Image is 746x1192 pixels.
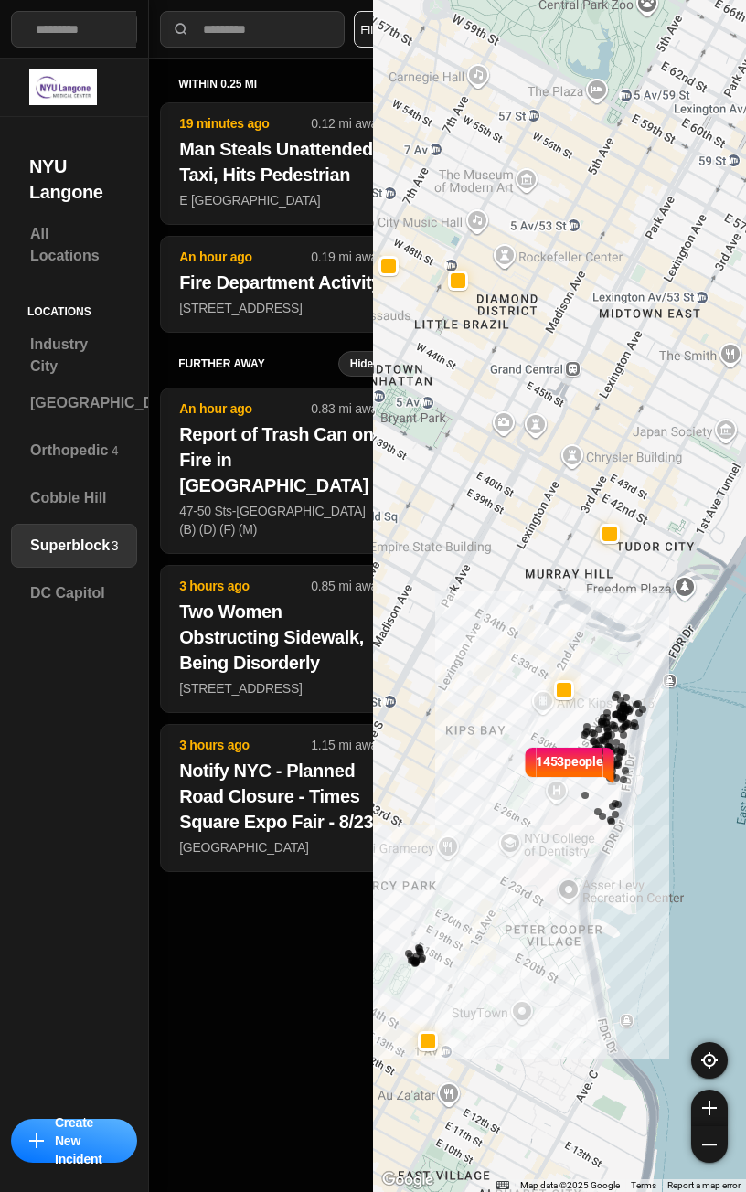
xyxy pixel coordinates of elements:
[179,502,384,538] p: 47-50 Sts-[GEOGRAPHIC_DATA] (B) (D) (F) (M)
[160,300,403,315] a: An hour ago0.19 mi awayFire Department Activity[STREET_ADDRESS]star
[30,487,118,509] h3: Cobble Hill
[30,334,118,378] h3: Industry City
[179,599,384,676] h2: Two Women Obstructing Sidewalk, Being Disorderly
[55,1113,119,1168] p: Create New Incident
[179,838,384,857] p: [GEOGRAPHIC_DATA]
[29,69,97,105] img: logo
[11,429,137,473] a: Orthopedic4
[522,745,536,785] img: notch
[160,839,403,855] a: 3 hours ago1.15 mi awayNotify NYC - Planned Road Closure - Times Square Expo Fair - 8/23[GEOGRAPH...
[179,248,311,266] p: An hour ago
[112,537,119,555] p: 3
[667,1180,741,1190] a: Report a map error
[160,724,403,872] button: 3 hours ago1.15 mi awayNotify NYC - Planned Road Closure - Times Square Expo Fair - 8/23[GEOGRAPH...
[179,191,384,209] p: E [GEOGRAPHIC_DATA]
[11,381,137,425] a: [GEOGRAPHIC_DATA]
[30,392,186,414] h3: [GEOGRAPHIC_DATA]
[178,77,385,91] h5: within 0.25 mi
[29,154,119,205] h2: NYU Langone
[702,1101,717,1115] img: zoom-in
[691,1090,728,1126] button: zoom-in
[311,736,383,754] p: 1.15 mi away
[691,1042,728,1079] button: recenter
[179,270,384,295] h2: Fire Department Activity
[160,503,403,518] a: An hour ago0.83 mi awayReport of Trash Can on Fire in [GEOGRAPHIC_DATA]47-50 Sts-[GEOGRAPHIC_DATA...
[603,745,617,785] img: notch
[378,1168,438,1192] a: Open this area in Google Maps (opens a new window)
[160,680,403,696] a: 3 hours ago0.85 mi awayTwo Women Obstructing Sidewalk, Being Disorderly[STREET_ADDRESS]star
[30,582,118,604] h3: DC Capitol
[338,351,385,377] button: Hide
[536,752,603,793] p: 1453 people
[631,1180,656,1190] a: Terms (opens in new tab)
[179,758,384,835] h2: Notify NYC - Planned Road Closure - Times Square Expo Fair - 8/23
[311,114,383,133] p: 0.12 mi away
[160,388,403,554] button: An hour ago0.83 mi awayReport of Trash Can on Fire in [GEOGRAPHIC_DATA]47-50 Sts-[GEOGRAPHIC_DATA...
[350,357,373,371] small: Hide
[29,1133,44,1148] img: icon
[378,1168,438,1192] img: Google
[11,223,137,267] a: All Locations
[160,236,403,333] button: An hour ago0.19 mi awayFire Department Activity[STREET_ADDRESS]star
[11,476,137,520] a: Cobble Hill
[179,736,311,754] p: 3 hours ago
[30,535,112,557] h3: Superblock
[179,114,311,133] p: 19 minutes ago
[179,399,311,418] p: An hour ago
[11,334,137,378] a: Industry City
[179,679,384,697] p: [STREET_ADDRESS]
[160,192,403,208] a: 19 minutes ago0.12 mi awayMan Steals Unattended Taxi, Hits PedestrianE [GEOGRAPHIC_DATA]star
[701,1052,718,1069] img: recenter
[160,565,403,713] button: 3 hours ago0.85 mi awayTwo Women Obstructing Sidewalk, Being Disorderly[STREET_ADDRESS]star
[179,577,311,595] p: 3 hours ago
[179,136,384,187] h2: Man Steals Unattended Taxi, Hits Pedestrian
[311,577,383,595] p: 0.85 mi away
[311,399,383,418] p: 0.83 mi away
[179,299,384,317] p: [STREET_ADDRESS]
[702,1137,717,1152] img: zoom-out
[11,1119,137,1163] button: iconCreate New Incident
[11,571,137,615] a: DC Capitol
[179,421,384,498] h2: Report of Trash Can on Fire in [GEOGRAPHIC_DATA]
[311,248,383,266] p: 0.19 mi away
[691,1126,728,1163] button: zoom-out
[178,357,338,371] h5: further away
[172,20,190,38] img: search
[11,282,137,334] h5: Locations
[11,524,137,568] a: Superblock3
[160,102,403,225] button: 19 minutes ago0.12 mi awayMan Steals Unattended Taxi, Hits PedestrianE [GEOGRAPHIC_DATA]star
[354,11,394,48] button: Filter
[30,223,118,267] h3: All Locations
[112,442,119,460] p: 4
[30,440,112,462] h3: Orthopedic
[496,1179,509,1192] button: Keyboard shortcuts
[520,1180,620,1190] span: Map data ©2025 Google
